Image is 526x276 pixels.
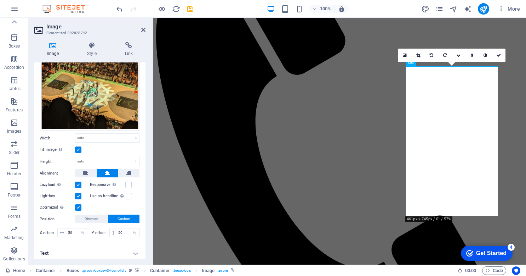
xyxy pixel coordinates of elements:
p: Boxes [8,43,20,49]
p: Forms [8,214,21,219]
p: Footer [8,192,21,198]
span: 00 00 [465,266,476,275]
p: Header [7,171,21,177]
h4: Image [34,42,74,57]
a: Home [6,266,25,275]
p: Features [6,107,23,113]
label: Fit image [40,145,75,154]
span: Click to select. Double-click to edit [36,266,56,275]
i: Undo: Change image width (Ctrl+Z) [115,5,124,13]
a: Select files from the file manager, stock photos, or upload file(s) [398,49,411,62]
button: navigator [450,5,458,13]
button: More [495,3,523,15]
i: Design (Ctrl+Alt+Y) [421,5,429,13]
span: Click to select. Double-click to edit [202,266,215,275]
span: . zoom [217,266,228,275]
p: Collections [3,256,25,262]
i: Publish [479,5,487,13]
label: Lazyload [40,181,75,189]
span: : [470,268,471,273]
span: Code [485,266,503,275]
label: Optimized [40,203,75,212]
p: Marketing [4,235,24,241]
h3: Element #ed-892828742 [46,30,131,36]
h2: Image [46,23,145,30]
i: On resize automatically adjust zoom level to fit chosen device. [338,6,345,12]
h4: Text [34,245,145,262]
span: Custom [118,215,130,223]
span: . boxes-box [173,266,191,275]
label: Alignment [40,169,75,178]
button: reload [172,5,180,13]
h4: Style [74,42,112,57]
label: Position [40,215,75,223]
button: design [421,5,430,13]
span: . preset-boxes-v3-icons-left [82,266,126,275]
label: Use as headline [90,192,126,200]
label: Width [40,136,75,140]
label: Height [40,160,75,164]
span: Direction [85,215,98,223]
i: This element is a customizable preset [129,269,132,272]
nav: breadcrumb [36,266,235,275]
a: Rotate left 90° [425,49,438,62]
button: Usercentrics [512,266,520,275]
a: Greyscale [479,49,492,62]
label: Y offset [92,231,109,235]
button: pages [435,5,444,13]
a: Change orientation [452,49,465,62]
i: Navigator [450,5,458,13]
span: Click to select. Double-click to edit [150,266,170,275]
a: Crop mode [411,49,425,62]
label: Responsive [90,181,125,189]
i: AI Writer [464,5,472,13]
p: Accordion [4,65,24,70]
i: Pages (Ctrl+Alt+S) [435,5,444,13]
a: Blur [465,49,479,62]
label: Lightbox [40,192,75,200]
div: 4 [52,1,59,9]
h4: Link [112,42,145,57]
button: Code [482,266,506,275]
i: This element contains a background [135,269,139,272]
p: Tables [8,86,21,92]
p: Images [7,128,22,134]
button: undo [115,5,124,13]
div: Get Started 4 items remaining, 20% complete [6,4,57,18]
i: This element is linked [231,269,235,272]
button: save [186,5,194,13]
img: Editor Logo [41,5,94,13]
button: publish [478,3,489,15]
button: Direction [75,215,108,223]
span: More [498,5,520,12]
h6: 100% [320,5,331,13]
a: Rotate right 90° [438,49,452,62]
a: Confirm ( Ctrl ⏎ ) [492,49,505,62]
button: 100% [309,5,335,13]
h6: Session time [458,266,476,275]
span: Click to select. Double-click to edit [67,266,79,275]
p: Slider [9,150,20,155]
label: X offset [40,231,57,235]
button: Custom [108,215,139,223]
div: Get Started [21,8,51,14]
button: text_generator [464,5,472,13]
